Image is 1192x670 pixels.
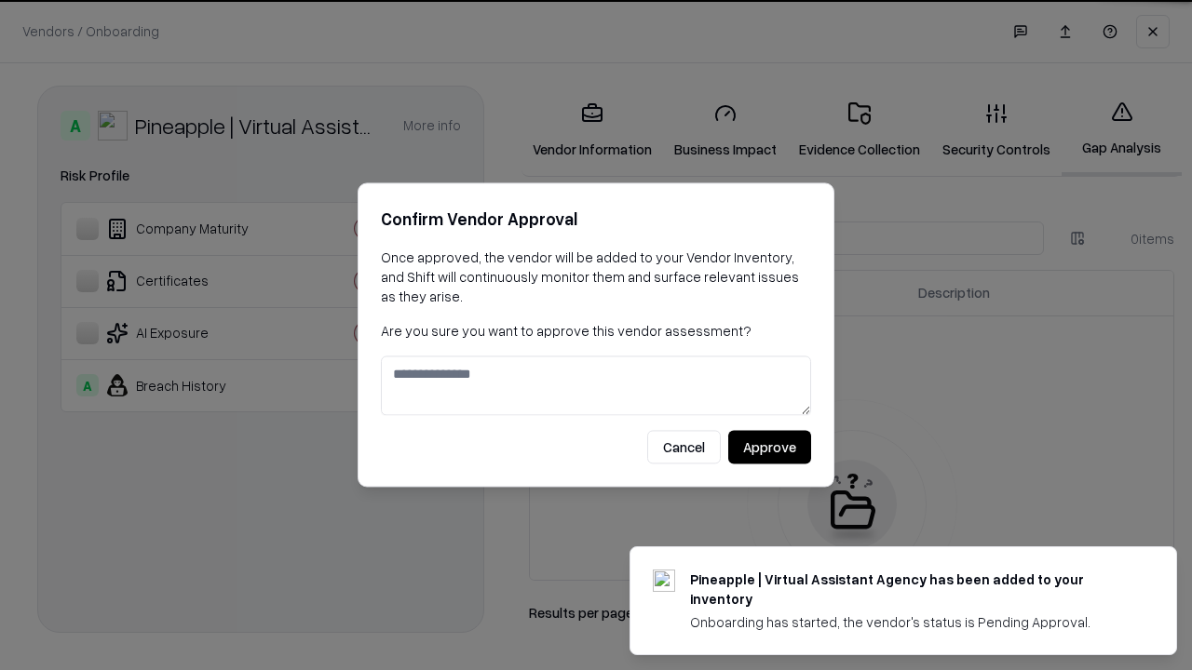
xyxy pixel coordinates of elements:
div: Onboarding has started, the vendor's status is Pending Approval. [690,612,1131,632]
div: Pineapple | Virtual Assistant Agency has been added to your inventory [690,569,1131,609]
button: Cancel [647,431,721,464]
button: Approve [728,431,811,464]
img: trypineapple.com [653,569,675,592]
h2: Confirm Vendor Approval [381,206,811,233]
p: Are you sure you want to approve this vendor assessment? [381,321,811,341]
p: Once approved, the vendor will be added to your Vendor Inventory, and Shift will continuously mon... [381,248,811,306]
